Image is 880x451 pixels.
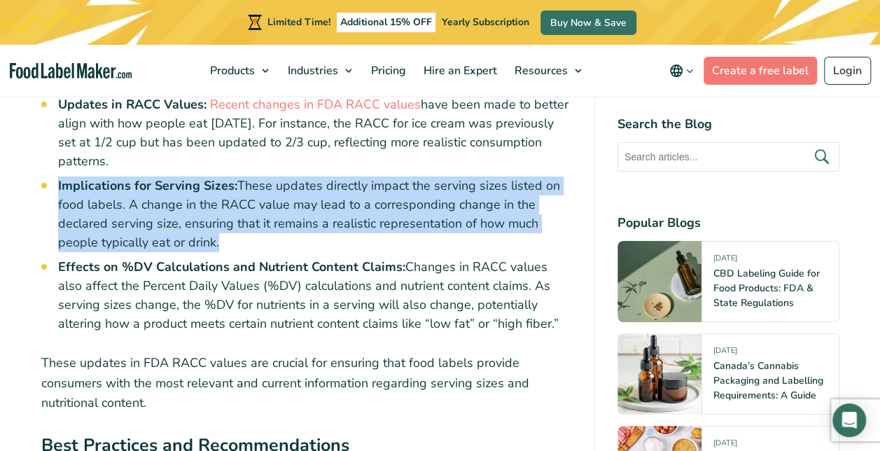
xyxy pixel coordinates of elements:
[713,267,820,310] a: CBD Labeling Guide for Food Products: FDA & State Regulations
[540,11,636,35] a: Buy Now & Save
[713,253,737,269] span: [DATE]
[704,57,817,85] a: Create a free label
[442,15,529,29] span: Yearly Subscription
[284,63,340,78] span: Industries
[832,403,866,437] div: Open Intercom Messenger
[337,13,435,32] span: Additional 15% OFF
[510,63,569,78] span: Resources
[419,63,498,78] span: Hire an Expert
[202,45,276,97] a: Products
[824,57,871,85] a: Login
[41,353,572,413] p: These updates in FDA RACC values are crucial for ensuring that food labels provide consumers with...
[267,15,330,29] span: Limited Time!
[58,95,572,171] li: have been made to better align with how people eat [DATE]. For instance, the RACC for ice cream w...
[363,45,412,97] a: Pricing
[58,258,405,275] strong: Effects on %DV Calculations and Nutrient Content Claims:
[279,45,359,97] a: Industries
[367,63,407,78] span: Pricing
[58,176,572,252] li: These updates directly impact the serving sizes listed on food labels. A change in the RACC value...
[617,115,839,134] h4: Search the Blog
[58,177,237,194] strong: Implications for Serving Sizes:
[206,63,256,78] span: Products
[713,345,737,361] span: [DATE]
[415,45,503,97] a: Hire an Expert
[617,142,839,172] input: Search articles...
[506,45,589,97] a: Resources
[617,214,839,233] h4: Popular Blogs
[713,359,823,402] a: Canada’s Cannabis Packaging and Labelling Requirements: A Guide
[58,96,207,113] strong: Updates in RACC Values:
[58,258,572,333] li: Changes in RACC values also affect the Percent Daily Values (%DV) calculations and nutrient conte...
[210,96,421,113] a: Recent changes in FDA RACC values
